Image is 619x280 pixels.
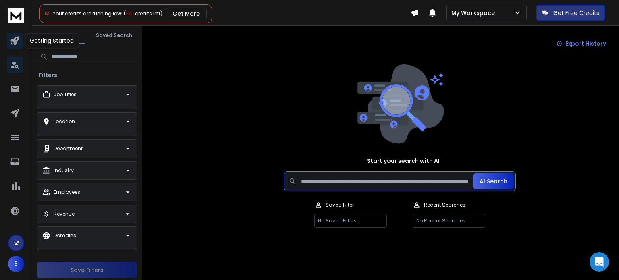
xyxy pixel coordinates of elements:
p: No Saved Filters [314,214,387,228]
div: Getting Started [25,33,79,48]
p: Domains [54,232,76,239]
p: Industry [54,167,74,174]
p: Job Titles [54,91,77,98]
h3: Filters [35,71,60,79]
button: Search [35,27,85,44]
p: Location [54,118,75,125]
p: Employees [54,189,80,195]
img: image [355,64,444,144]
img: logo [8,8,24,23]
p: My Workspace [451,9,498,17]
button: Get More [166,8,207,19]
p: Get Free Credits [553,9,599,17]
div: Open Intercom Messenger [590,252,609,272]
button: Get Free Credits [536,5,605,21]
a: Export History [550,35,613,52]
span: 100 [126,10,134,17]
span: ( credits left) [124,10,162,17]
button: Saved Search [89,27,139,44]
button: E [8,256,24,272]
p: Saved Filter [326,202,354,208]
p: Department [54,145,83,152]
p: No Recent Searches [413,214,485,228]
button: AI Search [473,173,514,189]
p: Recent Searches [424,202,465,208]
span: Your credits are running low! [53,10,123,17]
h1: Start your search with AI [367,157,440,165]
p: Revenue [54,211,75,217]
